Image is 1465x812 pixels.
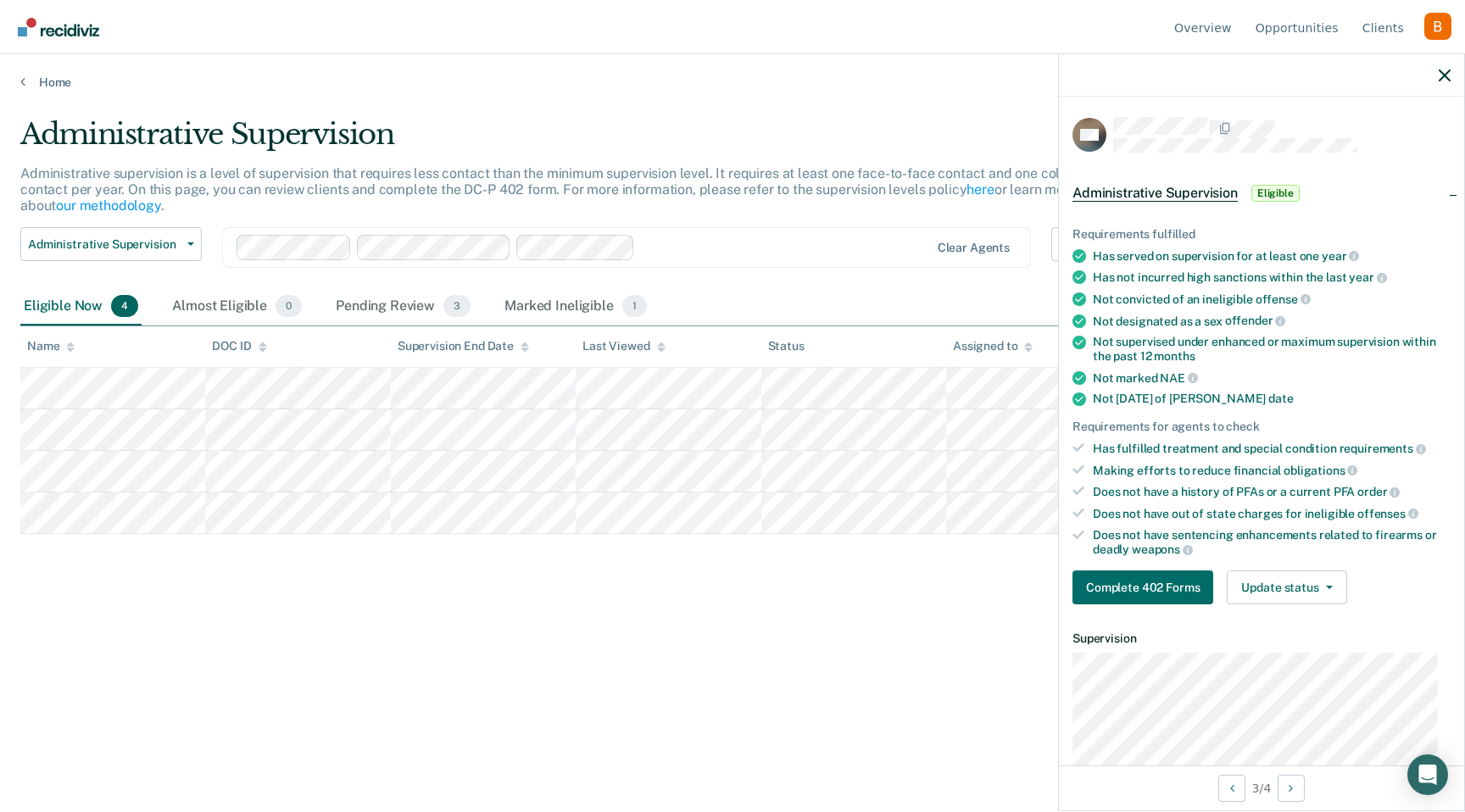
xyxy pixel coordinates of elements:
span: Administrative Supervision [1072,185,1238,202]
a: here [966,181,994,197]
span: 0 [276,295,302,317]
div: DOC ID [212,339,266,353]
a: Home [20,75,1445,90]
div: Has served on supervision for at least one [1093,248,1451,264]
div: Making efforts to reduce financial [1093,463,1451,478]
a: Navigate to form link [1072,570,1220,604]
div: Supervision End Date [398,339,529,353]
div: Not designated as a sex [1093,314,1451,329]
div: Last Viewed [582,339,665,353]
div: Status [768,339,805,353]
div: Not supervised under enhanced or maximum supervision within the past 12 [1093,335,1451,364]
div: Clear agents [938,241,1010,255]
p: Administrative supervision is a level of supervision that requires less contact than the minimum ... [20,165,1100,214]
div: Assigned to [953,339,1033,353]
button: Update status [1227,570,1346,604]
div: Requirements for agents to check [1072,420,1451,434]
div: Administrative SupervisionEligible [1059,166,1464,220]
span: offense [1256,292,1311,306]
div: Administrative Supervision [20,117,1119,165]
span: months [1154,349,1195,363]
button: Complete 402 Forms [1072,570,1213,604]
button: Previous Opportunity [1218,775,1245,802]
span: offender [1225,314,1286,327]
span: obligations [1284,464,1357,477]
span: year [1322,249,1359,263]
div: Almost Eligible [169,288,305,325]
div: Eligible Now [20,288,142,325]
div: Marked Ineligible [501,288,650,325]
div: Not convicted of an ineligible [1093,292,1451,307]
button: Profile dropdown button [1424,13,1451,40]
div: Does not have sentencing enhancements related to firearms or deadly [1093,528,1451,557]
span: 1 [622,295,647,317]
div: Pending Review [332,288,474,325]
span: 4 [111,295,138,317]
div: 3 / 4 [1059,765,1464,810]
div: Not marked [1093,370,1451,386]
div: Open Intercom Messenger [1407,754,1448,795]
span: Eligible [1251,185,1300,202]
div: Does not have a history of PFAs or a current PFA order [1093,484,1451,499]
span: requirements [1340,442,1426,455]
div: Has not incurred high sanctions within the last [1093,270,1451,285]
span: year [1349,270,1386,284]
span: offenses [1357,507,1418,520]
button: Next Opportunity [1278,775,1305,802]
div: Has fulfilled treatment and special condition [1093,441,1451,456]
dt: Supervision [1072,631,1451,646]
div: Requirements fulfilled [1072,227,1451,242]
div: Does not have out of state charges for ineligible [1093,506,1451,521]
span: date [1268,392,1293,405]
span: Administrative Supervision [28,237,181,252]
img: Recidiviz [18,18,99,36]
div: Name [27,339,75,353]
span: weapons [1132,542,1193,556]
div: Not [DATE] of [PERSON_NAME] [1093,392,1451,406]
span: NAE [1160,371,1197,385]
a: our methodology [56,197,161,214]
span: 3 [443,295,471,317]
